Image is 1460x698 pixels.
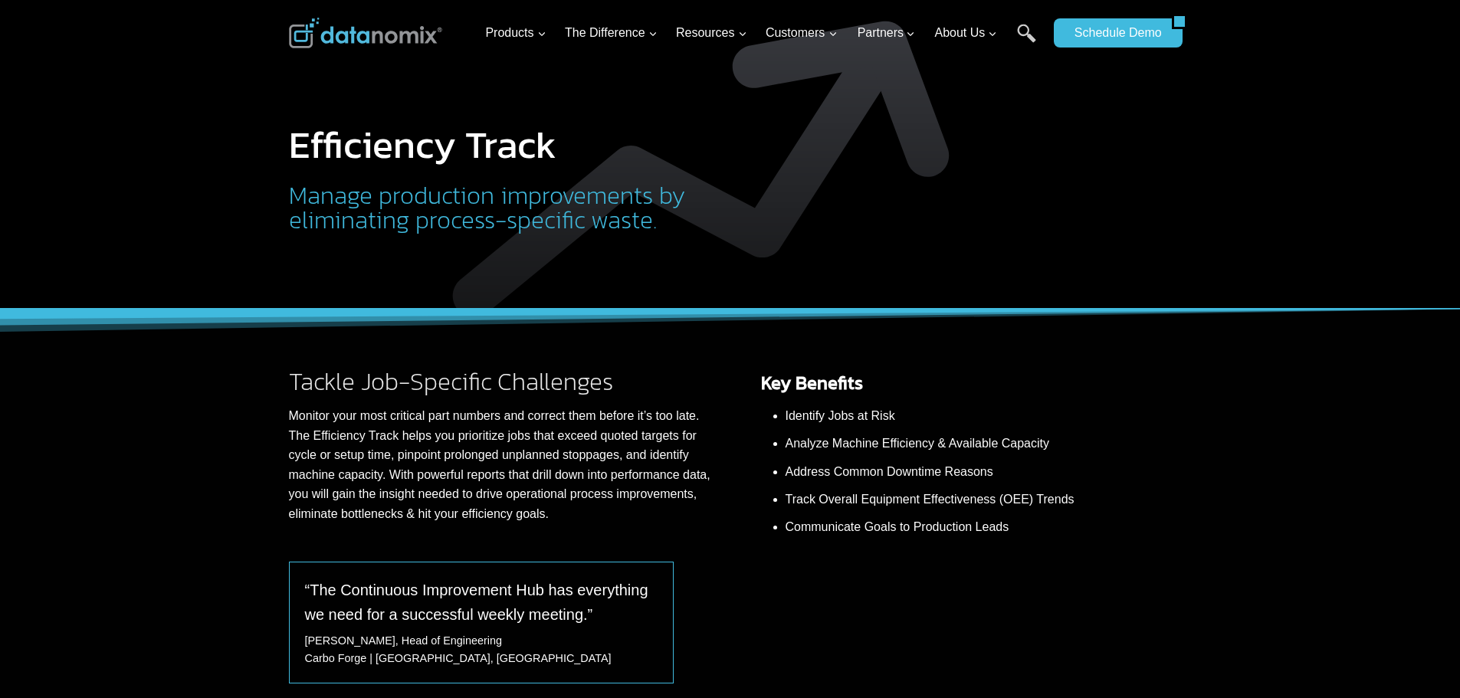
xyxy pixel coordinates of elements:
img: Datanomix [289,18,442,48]
span: About Us [934,23,997,43]
span: Products [485,23,546,43]
h2: Tackle Job-Specific Challenges [289,369,718,394]
h3: Key Benefits [761,369,1172,397]
span: The Difference [565,23,658,43]
h2: Manage production improvements by eliminating process-specific waste. [289,183,783,232]
li: Address Common Downtime Reasons [786,462,1110,490]
span: Customers [766,23,838,43]
a: Search [1017,24,1036,58]
span: Carbo Forge | [GEOGRAPHIC_DATA], [GEOGRAPHIC_DATA] [305,652,612,664]
li: Identify Jobs at Risk [786,406,1110,434]
span: [PERSON_NAME], Head of Engineering [305,634,503,647]
span: Partners [857,23,915,43]
h1: Efficiency Track [289,126,783,164]
span: Resources [677,23,747,43]
p: “The Continuous Improvement Hub has everything we need for a successful weekly meeting.” [305,578,658,627]
nav: Primary Navigation [479,8,1046,58]
p: Monitor your most critical part numbers and correct them before it’s too late. The Efficiency Tra... [289,406,718,524]
a: Schedule Demo [1054,18,1172,48]
li: Analyze Machine Efficiency & Available Capacity [786,434,1110,461]
li: Communicate Goals to Production Leads [786,517,1110,545]
li: Track Overall Equipment Effectiveness (OEE) Trends [786,490,1110,517]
